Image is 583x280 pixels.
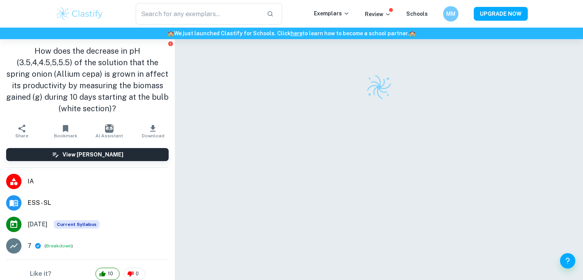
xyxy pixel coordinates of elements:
[56,6,104,21] img: Clastify logo
[28,198,169,208] span: ESS - SL
[474,7,528,21] button: UPGRADE NOW
[30,269,51,278] h6: Like it?
[103,270,117,278] span: 10
[62,150,123,159] h6: View [PERSON_NAME]
[142,133,164,138] span: Download
[443,6,458,21] button: MM
[168,41,173,46] button: Report issue
[314,9,350,18] p: Exemplars
[95,268,120,280] div: 10
[28,241,31,250] p: 7
[95,133,123,138] span: AI Assistant
[366,74,392,100] img: Clastify logo
[6,148,169,161] button: View [PERSON_NAME]
[131,120,175,142] button: Download
[54,133,77,138] span: Bookmark
[87,120,131,142] button: AI Assistant
[28,220,48,229] span: [DATE]
[15,133,28,138] span: Share
[406,11,428,17] a: Schools
[365,10,391,18] p: Review
[54,220,100,229] div: This exemplar is based on the current syllabus. Feel free to refer to it for inspiration/ideas wh...
[131,270,143,278] span: 0
[291,30,302,36] a: here
[409,30,415,36] span: 🏫
[44,242,73,250] span: ( )
[446,10,455,18] h6: MM
[168,30,174,36] span: 🏫
[44,120,87,142] button: Bookmark
[6,45,169,114] h1: How does the decrease in pH (3.5,4,4.5,5,5.5) of the solution that the spring onion (Allium cepa)...
[2,29,581,38] h6: We just launched Clastify for Schools. Click to learn how to become a school partner.
[105,124,113,133] img: AI Assistant
[136,3,261,25] input: Search for any exemplars...
[54,220,100,229] span: Current Syllabus
[28,177,169,186] span: IA
[123,268,145,280] div: 0
[560,253,575,268] button: Help and Feedback
[46,242,71,249] button: Breakdown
